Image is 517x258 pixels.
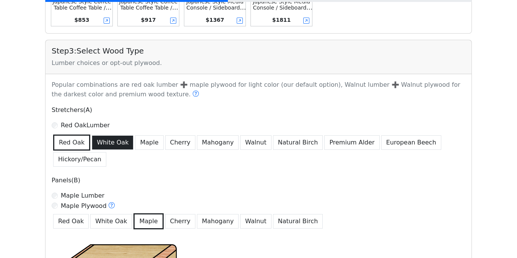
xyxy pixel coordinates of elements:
[165,135,196,150] button: Cherry
[61,201,115,211] label: Maple Plywood
[133,213,163,229] button: Maple
[197,135,239,150] button: Mahogany
[53,135,90,151] button: Red Oak
[324,135,379,150] button: Premium Alder
[53,152,106,167] button: Hickory/Pecan
[273,135,323,150] button: Natural Birch
[272,17,291,23] span: $ 1811
[165,214,196,229] button: Cherry
[141,17,156,23] span: $ 917
[61,121,110,130] label: Red Oak Lumber
[90,214,132,229] button: White Oak
[92,135,133,150] button: White Oak
[53,214,89,229] button: Red Oak
[273,214,323,229] button: Natural Birch
[192,89,199,99] button: Do people pick a different wood?
[52,58,465,68] div: Lumber choices or opt-out plywood.
[206,17,224,23] span: $ 1367
[52,46,465,55] h5: Step 3 : Select Wood Type
[52,177,80,184] span: Panels(B)
[47,80,470,99] p: Popular combinations are red oak lumber ➕ maple plywood for light color (our default option), Wal...
[108,201,115,211] button: Maple Plywood
[52,106,92,114] span: Stretchers(A)
[135,135,163,150] button: Maple
[240,214,272,229] button: Walnut
[61,191,104,200] label: Maple Lumber
[197,214,239,229] button: Mahogany
[381,135,441,150] button: European Beech
[240,135,272,150] button: Walnut
[75,17,89,23] span: $ 853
